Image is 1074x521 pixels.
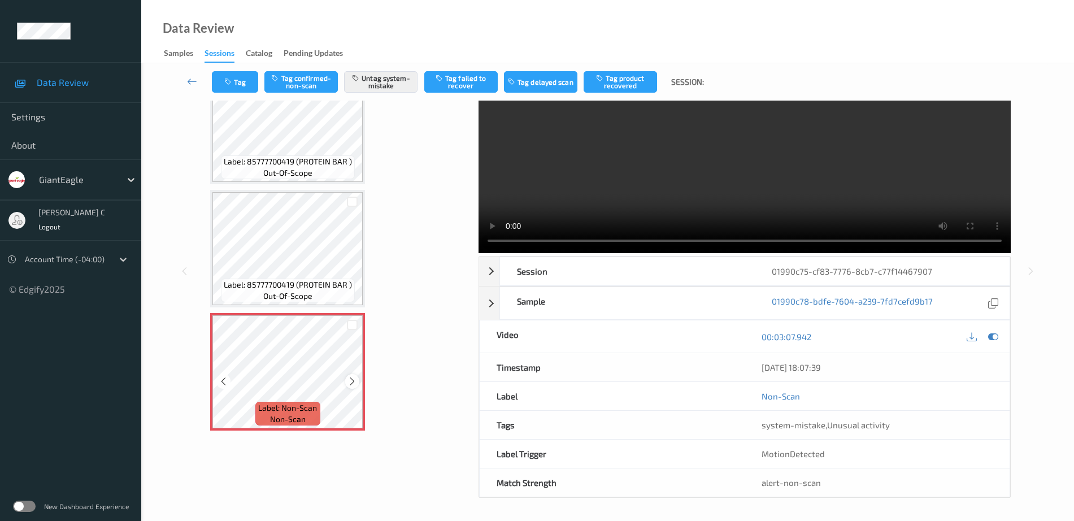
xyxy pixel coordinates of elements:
a: Non-Scan [762,390,800,402]
button: Tag product recovered [584,71,657,93]
span: Unusual activity [827,420,890,430]
a: 01990c78-bdfe-7604-a239-7fd7cefd9b17 [772,296,933,311]
a: 00:03:07.942 [762,331,811,342]
div: Timestamp [480,353,745,381]
div: Session [500,257,755,285]
div: Catalog [246,47,272,62]
button: Tag delayed scan [504,71,577,93]
div: Label [480,382,745,410]
span: Session: [671,76,704,88]
div: Tags [480,411,745,439]
span: Label: 85777700419 (PROTEIN BAR ) [224,156,352,167]
a: Sessions [205,46,246,63]
div: alert-non-scan [762,477,993,488]
div: [DATE] 18:07:39 [762,362,993,373]
div: Session01990c75-cf83-7776-8cb7-c77f14467907 [479,257,1010,286]
a: Samples [164,46,205,62]
div: Sessions [205,47,234,63]
span: Label: 85777700419 (PROTEIN BAR ) [224,279,352,290]
div: Pending Updates [284,47,343,62]
span: non-scan [270,414,306,425]
span: out-of-scope [263,290,312,302]
div: MotionDetected [745,440,1010,468]
button: Tag confirmed-non-scan [264,71,338,93]
span: out-of-scope [263,167,312,179]
a: Catalog [246,46,284,62]
a: Pending Updates [284,46,354,62]
div: 01990c75-cf83-7776-8cb7-c77f14467907 [755,257,1010,285]
div: Sample [500,287,755,319]
div: Sample01990c78-bdfe-7604-a239-7fd7cefd9b17 [479,286,1010,320]
button: Tag [212,71,258,93]
button: Tag failed to recover [424,71,498,93]
div: Video [480,320,745,353]
span: Label: Non-Scan [258,402,317,414]
div: Match Strength [480,468,745,497]
div: Label Trigger [480,440,745,468]
div: Data Review [163,23,234,34]
span: system-mistake [762,420,825,430]
div: Samples [164,47,193,62]
button: Untag system-mistake [344,71,418,93]
span: , [762,420,890,430]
